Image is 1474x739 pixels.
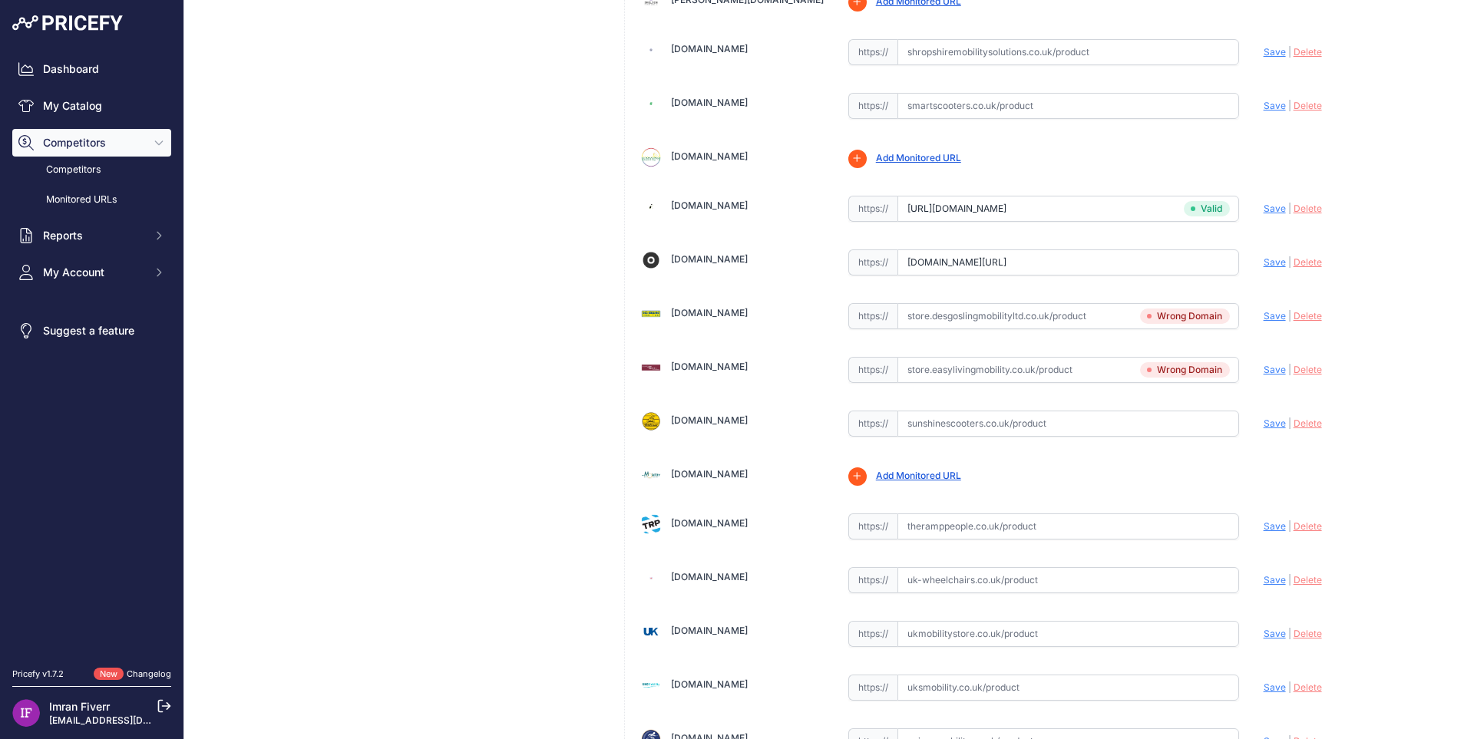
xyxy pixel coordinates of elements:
[848,196,897,222] span: https://
[897,357,1239,383] input: store.easylivingmobility.co.uk/product
[1264,203,1286,214] span: Save
[12,129,171,157] button: Competitors
[1294,417,1322,429] span: Delete
[1288,203,1291,214] span: |
[671,253,748,265] a: [DOMAIN_NAME]
[1264,364,1286,375] span: Save
[671,97,748,108] a: [DOMAIN_NAME]
[897,513,1239,539] input: theramppeople.co.uk/product
[1288,364,1291,375] span: |
[1288,417,1291,429] span: |
[1288,310,1291,322] span: |
[1288,574,1291,586] span: |
[12,55,171,83] a: Dashboard
[94,668,124,681] span: New
[848,675,897,701] span: https://
[1294,364,1322,375] span: Delete
[671,150,748,162] a: [DOMAIN_NAME]
[49,714,210,726] a: [EMAIL_ADDRESS][DOMAIN_NAME]
[12,222,171,249] button: Reports
[848,303,897,329] span: https://
[848,93,897,119] span: https://
[1264,310,1286,322] span: Save
[897,621,1239,647] input: ukmobilitystore.co.uk/product
[43,228,144,243] span: Reports
[1294,256,1322,268] span: Delete
[1294,574,1322,586] span: Delete
[671,678,748,690] a: [DOMAIN_NAME]
[49,700,110,713] a: Imran Fiverr
[12,15,123,31] img: Pricefy Logo
[848,621,897,647] span: https://
[1294,46,1322,58] span: Delete
[1294,203,1322,214] span: Delete
[1294,628,1322,639] span: Delete
[12,55,171,649] nav: Sidebar
[1294,310,1322,322] span: Delete
[671,571,748,582] a: [DOMAIN_NAME]
[1264,417,1286,429] span: Save
[671,414,748,426] a: [DOMAIN_NAME]
[848,357,897,383] span: https://
[671,43,748,54] a: [DOMAIN_NAME]
[1264,628,1286,639] span: Save
[1288,681,1291,693] span: |
[848,411,897,437] span: https://
[12,668,64,681] div: Pricefy v1.7.2
[876,152,961,163] a: Add Monitored URL
[43,265,144,280] span: My Account
[897,567,1239,593] input: uk-wheelchairs.co.uk/product
[848,567,897,593] span: https://
[1294,520,1322,532] span: Delete
[671,468,748,480] a: [DOMAIN_NAME]
[897,39,1239,65] input: shropshiremobilitysolutions.co.uk/product
[848,39,897,65] span: https://
[1288,256,1291,268] span: |
[876,470,961,481] a: Add Monitored URL
[1294,681,1322,693] span: Delete
[671,200,748,211] a: [DOMAIN_NAME]
[1294,100,1322,111] span: Delete
[1264,520,1286,532] span: Save
[1264,681,1286,693] span: Save
[1288,520,1291,532] span: |
[12,259,171,286] button: My Account
[1264,256,1286,268] span: Save
[1288,628,1291,639] span: |
[43,135,144,150] span: Competitors
[1264,46,1286,58] span: Save
[671,307,748,318] a: [DOMAIN_NAME]
[848,249,897,275] span: https://
[897,249,1239,275] input: southernmobilityservices.co.uk/product
[897,196,1239,222] input: solutionsmobility.co.uk/product
[12,92,171,120] a: My Catalog
[897,411,1239,437] input: sunshinescooters.co.uk/product
[897,303,1239,329] input: store.desgoslingmobilityltd.co.uk/product
[12,317,171,345] a: Suggest a feature
[897,675,1239,701] input: uksmobility.co.uk/product
[897,93,1239,119] input: smartscooters.co.uk/product
[671,361,748,372] a: [DOMAIN_NAME]
[12,157,171,183] a: Competitors
[12,186,171,213] a: Monitored URLs
[1264,574,1286,586] span: Save
[1288,46,1291,58] span: |
[127,668,171,679] a: Changelog
[671,517,748,529] a: [DOMAIN_NAME]
[1288,100,1291,111] span: |
[848,513,897,539] span: https://
[671,625,748,636] a: [DOMAIN_NAME]
[1264,100,1286,111] span: Save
